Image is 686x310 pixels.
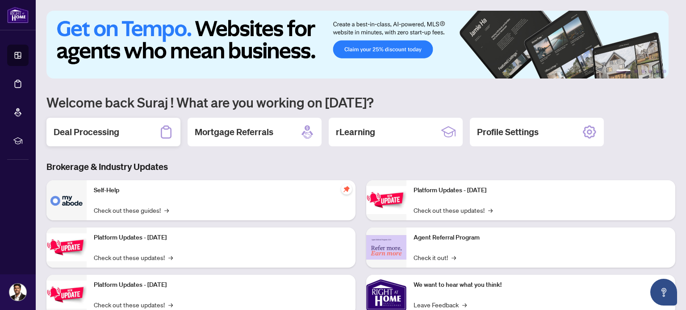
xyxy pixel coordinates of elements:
[648,70,652,73] button: 4
[46,161,675,173] h3: Brokerage & Industry Updates
[94,300,173,310] a: Check out these updates!→
[452,252,456,262] span: →
[46,233,87,261] img: Platform Updates - September 16, 2025
[46,180,87,220] img: Self-Help
[94,280,348,290] p: Platform Updates - [DATE]
[94,205,169,215] a: Check out these guides!→
[46,94,675,111] h1: Welcome back Suraj ! What are you working on [DATE]?
[414,233,668,243] p: Agent Referral Program
[46,11,669,79] img: Slide 0
[46,281,87,309] img: Platform Updates - July 21, 2025
[366,235,406,260] img: Agent Referral Program
[7,7,29,23] img: logo
[94,252,173,262] a: Check out these updates!→
[656,70,659,73] button: 5
[414,300,467,310] a: Leave Feedback→
[366,186,406,214] img: Platform Updates - June 23, 2025
[650,279,677,306] button: Open asap
[414,205,493,215] a: Check out these updates!→
[336,126,375,138] h2: rLearning
[616,70,631,73] button: 1
[168,252,173,262] span: →
[477,126,539,138] h2: Profile Settings
[341,184,352,194] span: pushpin
[54,126,119,138] h2: Deal Processing
[488,205,493,215] span: →
[195,126,273,138] h2: Mortgage Referrals
[414,280,668,290] p: We want to hear what you think!
[663,70,666,73] button: 6
[9,284,26,301] img: Profile Icon
[414,186,668,195] p: Platform Updates - [DATE]
[164,205,169,215] span: →
[641,70,645,73] button: 3
[168,300,173,310] span: →
[414,252,456,262] a: Check it out!→
[634,70,638,73] button: 2
[94,233,348,243] p: Platform Updates - [DATE]
[462,300,467,310] span: →
[94,186,348,195] p: Self-Help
